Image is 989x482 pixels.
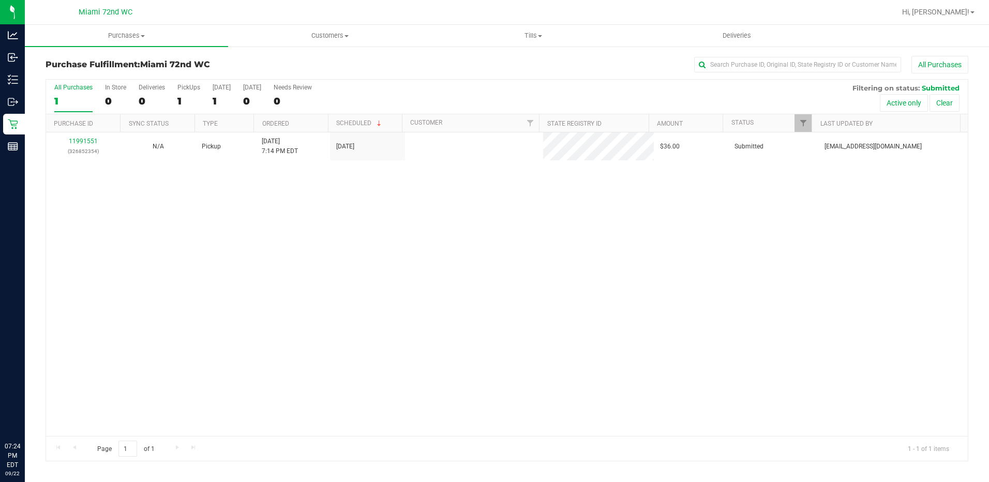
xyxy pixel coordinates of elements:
[709,31,765,40] span: Deliveries
[129,120,169,127] a: Sync Status
[228,25,431,47] a: Customers
[54,95,93,107] div: 1
[105,95,126,107] div: 0
[410,119,442,126] a: Customer
[795,114,812,132] a: Filter
[262,137,298,156] span: [DATE] 7:14 PM EDT
[432,25,635,47] a: Tills
[52,146,115,156] p: (326852354)
[8,74,18,85] inline-svg: Inventory
[902,8,969,16] span: Hi, [PERSON_NAME]!
[88,441,163,457] span: Page of 1
[432,31,635,40] span: Tills
[336,142,354,152] span: [DATE]
[25,31,228,40] span: Purchases
[8,141,18,152] inline-svg: Reports
[820,120,873,127] a: Last Updated By
[274,95,312,107] div: 0
[8,97,18,107] inline-svg: Outbound
[5,470,20,477] p: 09/22
[213,95,231,107] div: 1
[202,142,221,152] span: Pickup
[825,142,922,152] span: [EMAIL_ADDRESS][DOMAIN_NAME]
[243,95,261,107] div: 0
[660,142,680,152] span: $36.00
[8,52,18,63] inline-svg: Inbound
[54,84,93,91] div: All Purchases
[930,94,960,112] button: Clear
[54,120,93,127] a: Purchase ID
[8,30,18,40] inline-svg: Analytics
[900,441,957,456] span: 1 - 1 of 1 items
[140,59,210,69] span: Miami 72nd WC
[911,56,968,73] button: All Purchases
[547,120,602,127] a: State Registry ID
[69,138,98,145] a: 11991551
[880,94,928,112] button: Active only
[139,84,165,91] div: Deliveries
[118,441,137,457] input: 1
[852,84,920,92] span: Filtering on status:
[177,84,200,91] div: PickUps
[694,57,901,72] input: Search Purchase ID, Original ID, State Registry ID or Customer Name...
[105,84,126,91] div: In Store
[8,119,18,129] inline-svg: Retail
[336,119,383,127] a: Scheduled
[522,114,539,132] a: Filter
[139,95,165,107] div: 0
[5,442,20,470] p: 07:24 PM EDT
[177,95,200,107] div: 1
[657,120,683,127] a: Amount
[731,119,754,126] a: Status
[46,60,353,69] h3: Purchase Fulfillment:
[10,399,41,430] iframe: Resource center
[79,8,132,17] span: Miami 72nd WC
[635,25,838,47] a: Deliveries
[735,142,763,152] span: Submitted
[229,31,431,40] span: Customers
[203,120,218,127] a: Type
[262,120,289,127] a: Ordered
[153,143,164,150] span: Not Applicable
[213,84,231,91] div: [DATE]
[153,142,164,152] button: N/A
[274,84,312,91] div: Needs Review
[25,25,228,47] a: Purchases
[243,84,261,91] div: [DATE]
[922,84,960,92] span: Submitted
